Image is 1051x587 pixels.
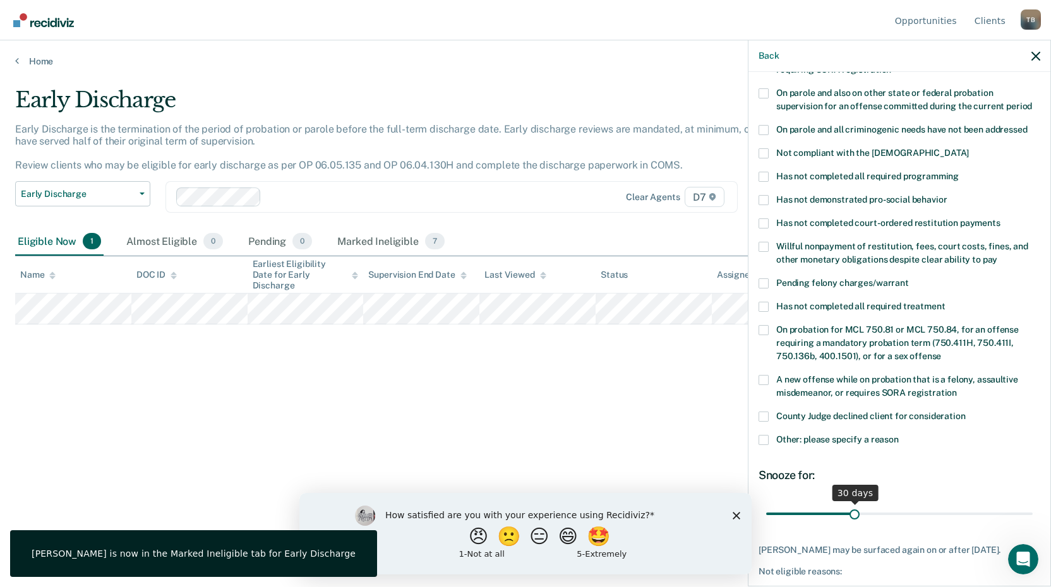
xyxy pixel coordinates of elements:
[484,270,546,280] div: Last Viewed
[776,301,945,311] span: Has not completed all required treatment
[15,228,104,256] div: Eligible Now
[335,228,447,256] div: Marked Ineligible
[759,545,1040,555] div: [PERSON_NAME] may be surfaced again on or after [DATE].
[1021,9,1041,30] button: Profile dropdown button
[601,270,628,280] div: Status
[299,493,752,574] iframe: Survey by Kim from Recidiviz
[21,189,135,199] span: Early Discharge
[776,411,966,421] span: County Judge declined client for consideration
[425,233,445,249] span: 7
[15,87,803,123] div: Early Discharge
[776,324,1019,361] span: On probation for MCL 750.81 or MCL 750.84, for an offense requiring a mandatory probation term (7...
[776,194,947,205] span: Has not demonstrated pro-social behavior
[776,278,909,288] span: Pending felony charges/warrant
[292,233,312,249] span: 0
[626,192,680,203] div: Clear agents
[759,468,1040,482] div: Snooze for:
[685,187,724,207] span: D7
[776,88,1032,111] span: On parole and also on other state or federal probation supervision for an offense committed durin...
[13,13,74,27] img: Recidiviz
[776,241,1028,264] span: Willful nonpayment of restitution, fees, court costs, fines, and other monetary obligations despi...
[15,56,1036,67] a: Home
[776,148,969,158] span: Not compliant with the [DEMOGRAPHIC_DATA]
[246,228,315,256] div: Pending
[759,50,779,61] button: Back
[776,374,1018,398] span: A new offense while on probation that is a felony, assaultive misdemeanor, or requires SORA regis...
[717,270,776,280] div: Assigned to
[15,123,800,172] p: Early Discharge is the termination of the period of probation or parole before the full-term disc...
[776,218,1000,228] span: Has not completed court-ordered restitution payments
[776,171,959,181] span: Has not completed all required programming
[368,270,466,280] div: Supervision End Date
[203,233,223,249] span: 0
[136,270,177,280] div: DOC ID
[1008,544,1038,574] iframe: Intercom live chat
[1021,9,1041,30] div: T B
[124,228,225,256] div: Almost Eligible
[776,124,1028,134] span: On parole and all criminogenic needs have not been addressed
[20,270,56,280] div: Name
[832,485,879,501] div: 30 days
[759,566,1040,577] div: Not eligible reasons:
[776,434,899,444] span: Other: please specify a reason
[253,259,359,290] div: Earliest Eligibility Date for Early Discharge
[32,548,356,559] div: [PERSON_NAME] is now in the Marked Ineligible tab for Early Discharge
[83,233,101,249] span: 1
